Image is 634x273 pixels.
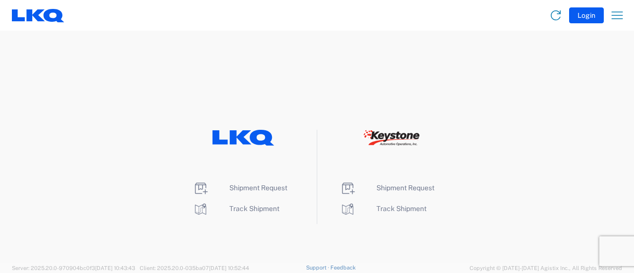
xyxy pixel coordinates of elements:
[340,184,434,192] a: Shipment Request
[376,205,426,213] span: Track Shipment
[229,184,287,192] span: Shipment Request
[330,265,356,271] a: Feedback
[140,265,249,271] span: Client: 2025.20.0-035ba07
[470,264,622,273] span: Copyright © [DATE]-[DATE] Agistix Inc., All Rights Reserved
[193,205,279,213] a: Track Shipment
[95,265,135,271] span: [DATE] 10:43:43
[193,184,287,192] a: Shipment Request
[229,205,279,213] span: Track Shipment
[12,265,135,271] span: Server: 2025.20.0-970904bc0f3
[209,265,249,271] span: [DATE] 10:52:44
[569,7,604,23] button: Login
[306,265,331,271] a: Support
[340,205,426,213] a: Track Shipment
[376,184,434,192] span: Shipment Request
